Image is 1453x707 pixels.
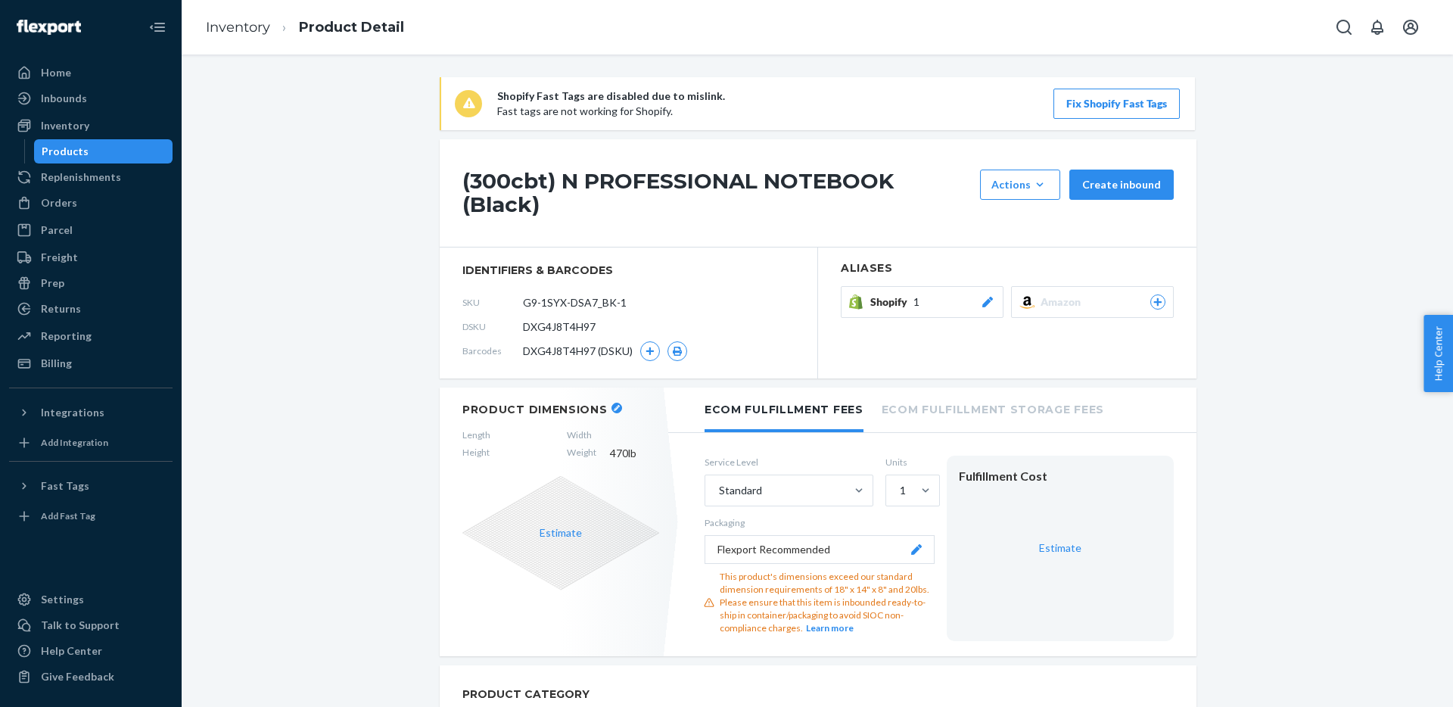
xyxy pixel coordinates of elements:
div: Inbounds [41,91,87,106]
div: 1 [900,483,906,498]
span: Height [462,446,490,461]
button: Flexport Recommended [705,535,935,564]
div: Home [41,65,71,80]
div: Actions [991,177,1049,192]
h2: Product Dimensions [462,403,608,416]
a: Add Integration [9,431,173,455]
span: Shopify [870,294,913,310]
button: Open notifications [1362,12,1392,42]
a: Prep [9,271,173,295]
div: Settings [41,592,84,607]
a: Product Detail [299,19,404,36]
div: Add Integration [41,436,108,449]
div: Parcel [41,223,73,238]
div: Talk to Support [41,618,120,633]
a: Home [9,61,173,85]
button: Amazon [1011,286,1174,318]
div: Integrations [41,405,104,420]
a: Parcel [9,218,173,242]
a: Freight [9,245,173,269]
p: Fast tags are not working for Shopify. [497,104,725,119]
div: Help Center [41,643,102,659]
a: Inventory [206,19,270,36]
button: Give Feedback [9,665,173,689]
span: 1 [913,294,919,310]
div: Reporting [41,329,92,344]
div: Billing [41,356,72,371]
a: Settings [9,587,173,612]
button: Actions [980,170,1060,200]
p: Shopify Fast Tags are disabled due to mislink. [497,89,725,104]
span: DXG4J8T4H97 [523,319,596,335]
div: Prep [41,276,64,291]
ol: breadcrumbs [194,5,416,50]
button: Help Center [1423,315,1453,392]
div: Fulfillment Cost [959,468,1162,485]
button: Fast Tags [9,474,173,498]
span: identifiers & barcodes [462,263,795,278]
div: Orders [41,195,77,210]
span: Width [567,428,596,441]
span: Amazon [1041,294,1087,310]
span: DSKU [462,320,523,333]
div: Standard [719,483,762,498]
button: Close Navigation [142,12,173,42]
a: Orders [9,191,173,215]
a: Talk to Support [9,613,173,637]
li: Ecom Fulfillment Fees [705,388,863,432]
a: Reporting [9,324,173,348]
label: Units [885,456,935,469]
button: Fix Shopify Fast Tags [1053,89,1180,119]
a: Inbounds [9,86,173,111]
input: Standard [717,483,719,498]
a: Billing [9,351,173,375]
div: Freight [41,250,78,265]
h1: (300cbt) N PROFESSIONAL NOTEBOOK (Black) [462,170,972,216]
button: Shopify1 [841,286,1003,318]
div: Inventory [41,118,89,133]
a: Help Center [9,639,173,663]
input: 1 [898,483,900,498]
div: Give Feedback [41,669,114,684]
button: Open account menu [1395,12,1426,42]
img: Flexport logo [17,20,81,35]
button: Estimate [540,525,582,540]
div: Fast Tags [41,478,89,494]
button: Integrations [9,400,173,425]
a: Add Fast Tag [9,504,173,528]
a: Returns [9,297,173,321]
a: Estimate [1039,541,1081,554]
button: Create inbound [1069,170,1174,200]
div: Add Fast Tag [41,509,95,522]
span: Length [462,428,490,441]
label: Service Level [705,456,873,469]
button: Open Search Box [1329,12,1359,42]
a: Inventory [9,114,173,138]
span: 470 lb [610,446,659,461]
span: Weight [567,446,596,461]
a: Replenishments [9,165,173,189]
div: This product's dimensions exceed our standard dimension requirements of 18" x 14" x 8" and 20lbs.... [720,570,935,635]
h2: Aliases [841,263,1174,274]
div: Returns [41,301,81,316]
span: SKU [462,296,523,309]
div: Replenishments [41,170,121,185]
span: DXG4J8T4H97 (DSKU) [523,344,633,359]
button: Learn more [806,621,854,634]
span: Barcodes [462,344,523,357]
a: Products [34,139,173,164]
div: Products [42,144,89,159]
p: Packaging [705,516,935,529]
li: Ecom Fulfillment Storage Fees [882,388,1104,429]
